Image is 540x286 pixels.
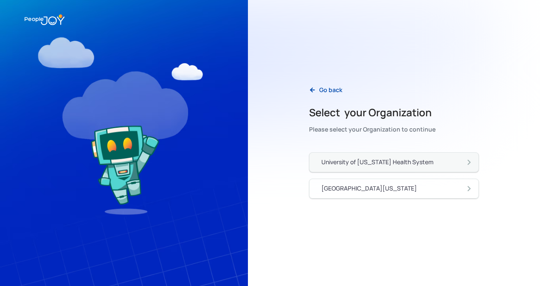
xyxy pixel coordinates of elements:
a: Go back [302,81,349,99]
div: [GEOGRAPHIC_DATA][US_STATE] [321,184,417,193]
a: University of [US_STATE] Health System [309,152,479,172]
h2: Select your Organization [309,106,436,119]
a: [GEOGRAPHIC_DATA][US_STATE] [309,179,479,199]
div: Please select your Organization to continue [309,123,436,135]
div: Go back [319,86,342,94]
div: University of [US_STATE] Health System [321,158,433,166]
